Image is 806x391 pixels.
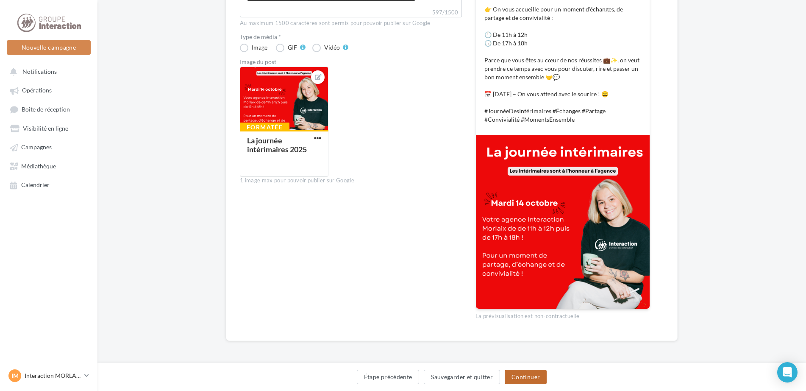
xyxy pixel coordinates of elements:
[357,370,420,384] button: Étape précédente
[5,101,92,117] a: Boîte de réception
[252,45,267,50] div: Image
[5,120,92,136] a: Visibilité en ligne
[21,144,52,151] span: Campagnes
[5,82,92,98] a: Opérations
[5,158,92,173] a: Médiathèque
[21,162,56,170] span: Médiathèque
[240,20,462,27] div: Au maximum 1500 caractères sont permis pour pouvoir publier sur Google
[240,123,289,132] div: Formatée
[247,136,307,154] div: La journée intérimaires 2025
[11,371,19,380] span: IM
[7,368,91,384] a: IM Interaction MORLAIX
[25,371,81,380] p: Interaction MORLAIX
[424,370,500,384] button: Sauvegarder et quitter
[324,45,340,50] div: Vidéo
[240,34,462,40] label: Type de média *
[777,362,798,383] div: Open Intercom Messenger
[240,59,462,65] div: Image du post
[23,125,68,132] span: Visibilité en ligne
[240,8,462,17] label: 597/1500
[505,370,547,384] button: Continuer
[21,182,50,189] span: Calendrier
[240,177,462,184] div: 1 image max pour pouvoir publier sur Google
[7,40,91,55] button: Nouvelle campagne
[475,309,650,320] div: La prévisualisation est non-contractuelle
[22,106,70,113] span: Boîte de réception
[5,139,92,154] a: Campagnes
[22,87,52,94] span: Opérations
[22,68,57,75] span: Notifications
[5,64,89,79] button: Notifications
[5,177,92,192] a: Calendrier
[288,45,297,50] div: GIF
